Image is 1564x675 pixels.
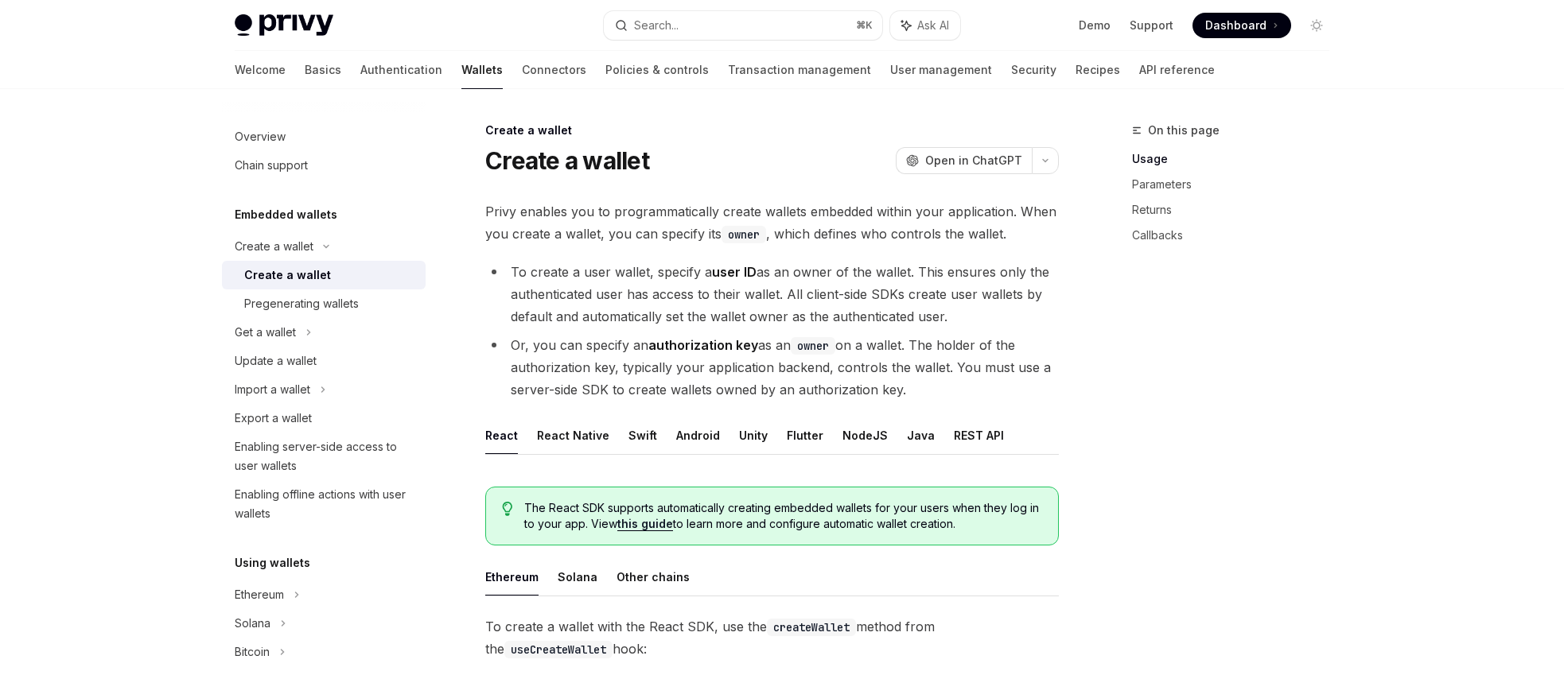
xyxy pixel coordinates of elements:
h5: Using wallets [235,553,310,572]
button: Android [676,417,720,454]
a: Security [1011,51,1056,89]
div: Overview [235,127,286,146]
a: Parameters [1132,172,1342,197]
a: Demo [1079,17,1111,33]
h1: Create a wallet [485,146,649,175]
a: Chain support [222,151,426,180]
a: Welcome [235,51,286,89]
a: Usage [1132,146,1342,172]
div: Create a wallet [244,266,331,285]
span: Ask AI [917,17,949,33]
span: Privy enables you to programmatically create wallets embedded within your application. When you c... [485,200,1059,245]
code: useCreateWallet [504,641,613,658]
img: light logo [235,14,333,37]
a: Overview [222,122,426,151]
div: Export a wallet [235,409,312,428]
a: this guide [617,517,673,531]
a: Transaction management [728,51,871,89]
li: Or, you can specify an as an on a wallet. The holder of the authorization key, typically your app... [485,334,1059,401]
a: Dashboard [1192,13,1291,38]
a: User management [890,51,992,89]
div: Create a wallet [235,237,313,256]
div: Pregenerating wallets [244,294,359,313]
code: owner [791,337,835,355]
button: React Native [537,417,609,454]
button: Search...⌘K [604,11,882,40]
div: Get a wallet [235,323,296,342]
a: Update a wallet [222,347,426,375]
span: On this page [1148,121,1220,140]
a: Export a wallet [222,404,426,433]
div: Update a wallet [235,351,317,370]
button: Open in ChatGPT [896,147,1032,174]
button: Solana [558,558,597,595]
a: Callbacks [1132,223,1342,248]
a: Wallets [461,51,503,89]
button: REST API [954,417,1004,454]
div: Search... [634,16,679,35]
button: Flutter [787,417,823,454]
button: React [485,417,518,454]
strong: user ID [712,264,757,280]
code: createWallet [767,619,856,636]
a: Pregenerating wallets [222,289,426,318]
div: Create a wallet [485,122,1059,138]
button: Ethereum [485,558,539,595]
div: Import a wallet [235,380,310,399]
a: Support [1130,17,1173,33]
button: NodeJS [842,417,888,454]
span: ⌘ K [856,19,873,32]
a: Authentication [360,51,442,89]
a: Create a wallet [222,261,426,289]
button: Other chains [617,558,690,595]
button: Java [907,417,935,454]
span: To create a wallet with the React SDK, use the method from the hook: [485,615,1059,660]
div: Chain support [235,156,308,175]
button: Ask AI [890,11,960,40]
a: Connectors [522,51,586,89]
div: Enabling offline actions with user wallets [235,485,416,523]
span: The React SDK supports automatically creating embedded wallets for your users when they log in to... [524,500,1042,532]
button: Toggle dark mode [1304,13,1329,38]
div: Enabling server-side access to user wallets [235,437,416,475]
h5: Embedded wallets [235,205,337,224]
strong: authorization key [648,337,758,353]
span: Open in ChatGPT [925,153,1022,169]
a: Enabling offline actions with user wallets [222,480,426,528]
svg: Tip [502,502,513,516]
a: Basics [305,51,341,89]
div: Bitcoin [235,642,270,661]
a: API reference [1139,51,1215,89]
a: Returns [1132,197,1342,223]
button: Swift [628,417,657,454]
a: Policies & controls [605,51,709,89]
a: Enabling server-side access to user wallets [222,433,426,480]
span: Dashboard [1205,17,1266,33]
div: Solana [235,614,270,633]
button: Unity [739,417,768,454]
code: owner [722,226,766,243]
a: Recipes [1076,51,1120,89]
li: To create a user wallet, specify a as an owner of the wallet. This ensures only the authenticated... [485,261,1059,328]
div: Ethereum [235,585,284,604]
